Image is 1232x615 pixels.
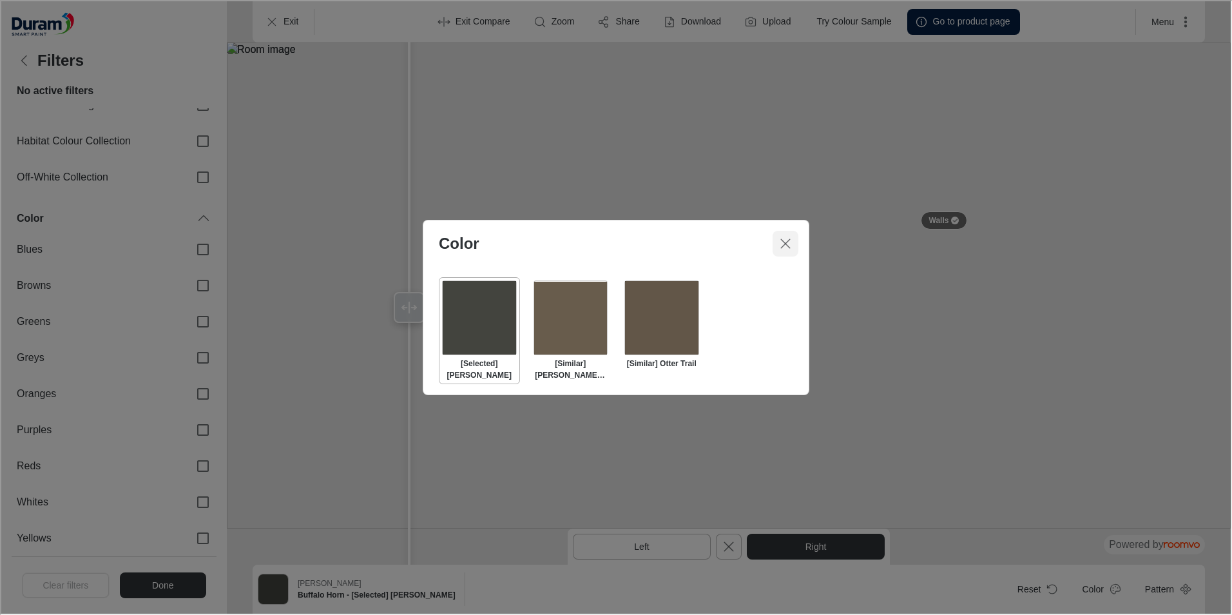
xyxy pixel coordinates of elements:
[620,276,701,383] button: Select [Similar] Otter Trail
[624,354,697,375] h6: [Similar] Otter Trail
[438,276,519,383] button: Select [Selected] Buffalo Horn
[529,276,610,383] button: Select [Similar] Bourke's Luck
[771,229,797,255] button: Close dialog
[532,354,607,380] h6: [Similar] [PERSON_NAME]'s Luck
[438,233,478,252] label: Color
[441,354,515,380] h6: [Selected] [PERSON_NAME]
